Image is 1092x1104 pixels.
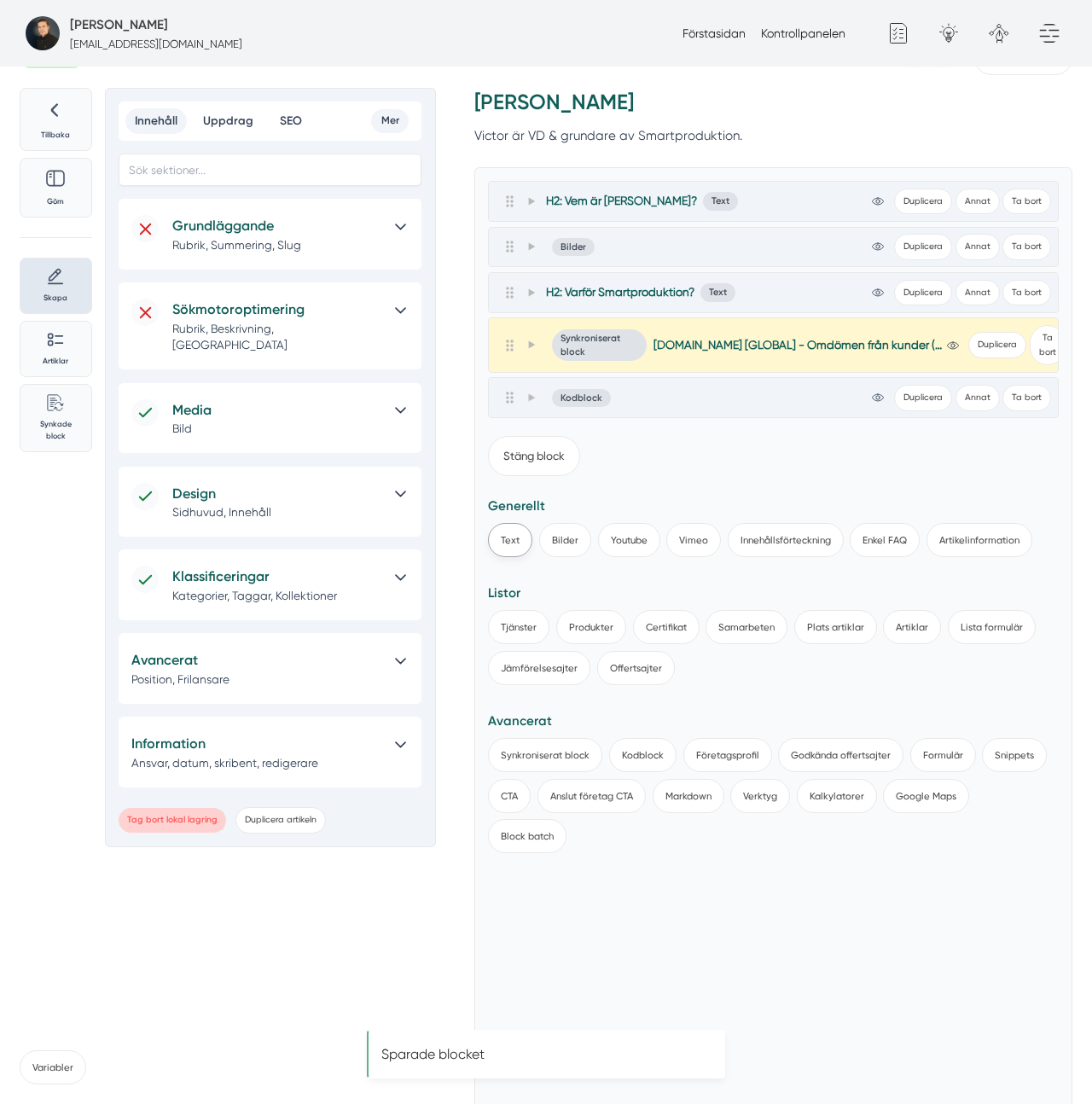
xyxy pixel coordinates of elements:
[1002,234,1051,260] button: Ta bort
[26,16,60,50] img: foretagsbild-pa-smartproduktion-ett-foretag-i-dalarnas-lan-2023.jpg
[488,523,532,557] button: Text
[778,738,903,772] button: Godkända offertsajter
[552,238,595,256] div: Bilder
[955,234,1000,260] button: Annat
[172,566,383,588] h5: Klassificeringar
[894,385,952,411] span: Duplicera
[794,610,877,644] button: Plats artiklar
[235,807,326,834] button: Duplicera artikeln
[30,195,81,207] p: Göm
[371,109,409,133] button: Mer
[883,779,969,813] button: Google Maps
[894,234,952,260] span: Duplicera
[683,738,772,772] button: Företagsprofil
[955,385,1000,411] button: Annat
[172,483,383,505] h5: Design
[728,523,844,557] button: Innehållsförteckning
[598,523,660,557] button: Youtube
[474,88,1072,125] h3: [PERSON_NAME]
[982,738,1047,772] button: Snippets
[488,738,602,772] button: Synkroniserat block
[20,1050,86,1084] span: Variabler
[552,389,611,407] div: Kodblock
[653,337,947,353] span: [DOMAIN_NAME] [GLOBAL] - Omdömen från kunder (6st GRID)
[1002,189,1051,215] button: Ta bort
[172,504,383,520] p: Sidhuvud, Innehåll
[546,284,694,300] span: H2: Varför Smartproduktion?
[850,523,920,557] button: Enkel FAQ
[474,125,1072,146] p: Victor är VD & grundare av Smartproduktion.
[172,421,383,437] p: Bild
[653,779,724,813] button: Markdown
[270,108,311,135] button: SEO
[172,588,383,604] p: Kategorier, Taggar, Kollektioner
[125,108,188,135] button: Innehåll
[539,523,591,557] button: Bilder
[381,1044,711,1064] p: Sparade blocket
[172,321,383,353] p: Rubrik, Beskrivning, [GEOGRAPHIC_DATA]
[633,610,700,644] button: Certifikat
[894,280,952,306] span: Duplicera
[70,15,168,35] h5: Super Administratör
[797,779,877,813] button: Kalkylatorer
[119,808,226,833] button: Tag bort lokal lagring
[703,192,738,210] div: Text
[1002,385,1051,411] button: Ta bort
[488,711,1059,731] p: Avancerat
[552,329,647,361] div: Synkroniserat block
[172,215,383,237] h5: Grundläggande
[488,651,590,685] button: Jämförelsesajter
[948,610,1036,644] button: Lista formulär
[968,332,1026,358] span: Duplicera
[883,610,941,644] button: Artiklar
[1002,280,1051,306] button: Ta bort
[730,779,790,813] button: Verktyg
[556,610,626,644] button: Produkter
[119,154,421,186] input: Sök sektioner...
[537,779,646,813] button: Anslut företag CTA
[30,418,81,442] p: Synkade block
[1030,325,1066,365] button: Ta bort
[666,523,721,557] button: Vimeo
[194,108,264,135] button: Uppdrag
[609,738,677,772] button: Kodblock
[488,496,1059,516] p: Generellt
[70,36,242,52] p: [EMAIL_ADDRESS][DOMAIN_NAME]
[131,649,378,671] h5: Avancerat
[546,193,697,209] span: H2: Vem är [PERSON_NAME]?
[488,583,1059,603] p: Listor
[131,755,378,771] p: Ansvar, datum, skribent, redigerare
[30,355,81,367] p: Artiklar
[30,129,81,141] p: Tillbaka
[172,399,383,421] h5: Media
[30,292,81,304] p: Skapa
[682,26,746,40] a: Förstasidan
[131,671,378,688] p: Position, Frilansare
[926,523,1032,557] button: Artikelinformation
[910,738,976,772] button: Formulär
[706,610,787,644] button: Samarbeten
[488,610,549,644] button: Tjänster
[131,733,378,755] h5: Information
[955,280,1000,306] button: Annat
[700,283,735,301] div: Text
[894,189,952,215] span: Duplicera
[488,819,566,853] button: Block batch
[955,189,1000,215] button: Annat
[488,779,531,813] button: CTA
[172,237,383,253] p: Rubrik, Summering, Slug
[172,299,383,321] h5: Sökmotoroptimering
[761,26,845,40] a: Kontrollpanelen
[488,436,580,476] button: Stäng block
[597,651,675,685] button: Offertsajter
